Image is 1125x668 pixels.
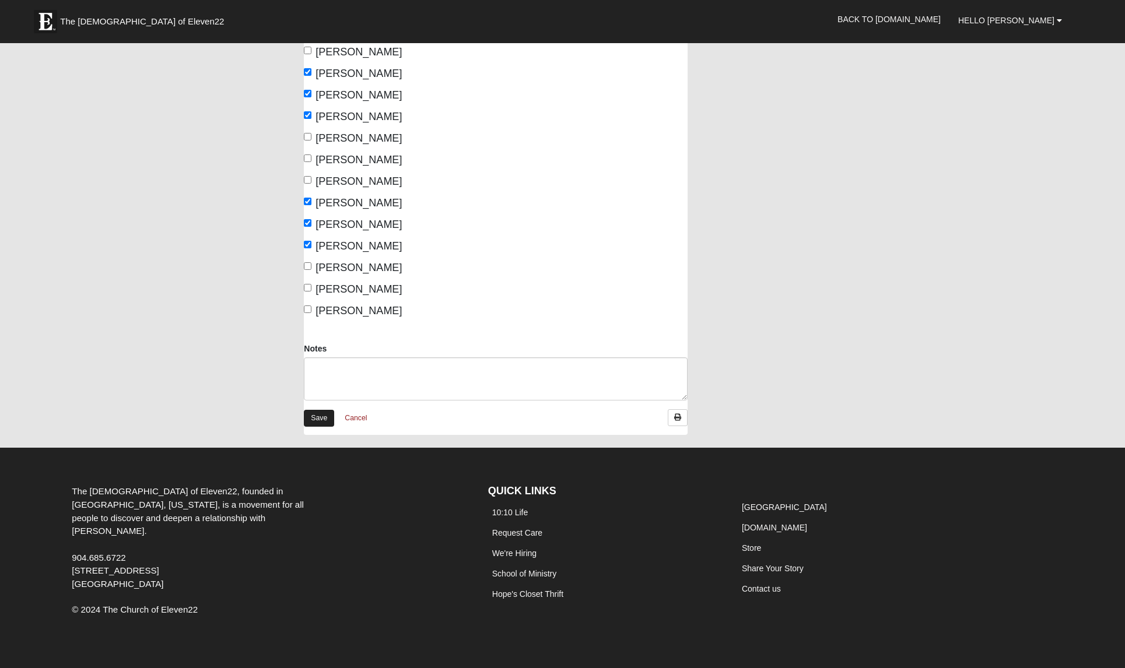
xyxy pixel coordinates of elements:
label: Notes [304,343,327,354]
span: The [DEMOGRAPHIC_DATA] of Eleven22 [60,16,224,27]
span: [PERSON_NAME] [316,305,402,317]
span: [PERSON_NAME] [316,154,402,166]
a: Hello [PERSON_NAME] [949,6,1071,35]
input: [PERSON_NAME] [304,241,311,248]
input: [PERSON_NAME] [304,133,311,140]
span: [PERSON_NAME] [316,262,402,273]
a: Back to [DOMAIN_NAME] [829,5,949,34]
a: Share Your Story [742,564,804,573]
span: [PERSON_NAME] [316,132,402,144]
input: [PERSON_NAME] [304,111,311,119]
a: Store [742,543,761,553]
input: [PERSON_NAME] [304,219,311,227]
a: [GEOGRAPHIC_DATA] [742,502,827,512]
span: [PERSON_NAME] [316,283,402,295]
span: [GEOGRAPHIC_DATA] [72,579,163,589]
span: [PERSON_NAME] [316,68,402,79]
input: [PERSON_NAME] [304,262,311,270]
input: [PERSON_NAME] [304,154,311,162]
img: Eleven22 logo [34,10,57,33]
span: [PERSON_NAME] [316,175,402,187]
a: Save [304,410,334,427]
a: Print Attendance Roster [668,409,688,426]
input: [PERSON_NAME] [304,198,311,205]
a: School of Ministry [492,569,556,578]
input: [PERSON_NAME] [304,305,311,313]
input: [PERSON_NAME] [304,176,311,184]
a: Hope's Closet Thrift [492,589,563,599]
span: [PERSON_NAME] [316,219,402,230]
div: The [DEMOGRAPHIC_DATA] of Eleven22, founded in [GEOGRAPHIC_DATA], [US_STATE], is a movement for a... [63,485,341,591]
h4: QUICK LINKS [488,485,720,498]
span: [PERSON_NAME] [316,111,402,122]
span: [PERSON_NAME] [316,46,402,58]
span: Hello [PERSON_NAME] [958,16,1054,25]
a: 10:10 Life [492,508,528,517]
input: [PERSON_NAME] [304,68,311,76]
span: [PERSON_NAME] [316,89,402,101]
a: Cancel [337,409,374,427]
a: Contact us [742,584,781,593]
a: The [DEMOGRAPHIC_DATA] of Eleven22 [28,4,261,33]
span: © 2024 The Church of Eleven22 [72,604,198,614]
span: [PERSON_NAME] [316,197,402,209]
span: [PERSON_NAME] [316,240,402,252]
a: We're Hiring [492,549,537,558]
a: [DOMAIN_NAME] [742,523,807,532]
a: Request Care [492,528,542,537]
input: [PERSON_NAME] [304,284,311,291]
input: [PERSON_NAME] [304,47,311,54]
input: [PERSON_NAME] [304,90,311,97]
